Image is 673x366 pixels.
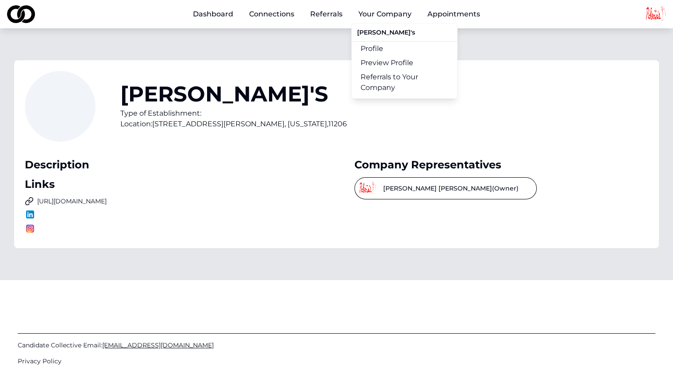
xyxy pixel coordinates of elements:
a: Referrals [303,5,350,23]
a: [URL][DOMAIN_NAME] [25,197,319,206]
div: Description [25,158,319,172]
a: Preview Profile [352,56,457,70]
img: b9258b9f-6808-4555-86ac-4a256a5d4b01-Screenshot%202025-07-09%20100916-profile_picture.png [358,179,376,197]
h1: [PERSON_NAME]'s [120,83,347,105]
img: logo [25,209,35,220]
button: Your Company [351,5,419,23]
img: b9258b9f-6808-4555-86ac-4a256a5d4b01-Screenshot%202025-07-09%20100916-profile_picture.png [645,4,666,25]
a: Dashboard [186,5,240,23]
div: Location: [STREET_ADDRESS][PERSON_NAME] , [US_STATE] , 11206 [120,119,347,129]
nav: Main [186,5,487,23]
button: [PERSON_NAME] [PERSON_NAME](Owner) [354,177,537,199]
a: Candidate Collective Email:[EMAIL_ADDRESS][DOMAIN_NAME] [18,341,655,350]
div: Type of Establishment: [120,108,347,119]
a: Privacy Policy [18,357,655,366]
div: Your Company [351,23,458,99]
a: Referrals to Your Company [352,70,457,95]
a: Connections [242,5,301,23]
a: Profile [352,42,457,56]
a: Appointments [420,5,487,23]
span: [EMAIL_ADDRESS][DOMAIN_NAME] [102,341,214,349]
img: logo [25,223,35,234]
div: Links [25,177,319,191]
div: Company Representatives [354,158,649,172]
img: logo [7,5,35,23]
div: [PERSON_NAME]'s [352,27,457,41]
